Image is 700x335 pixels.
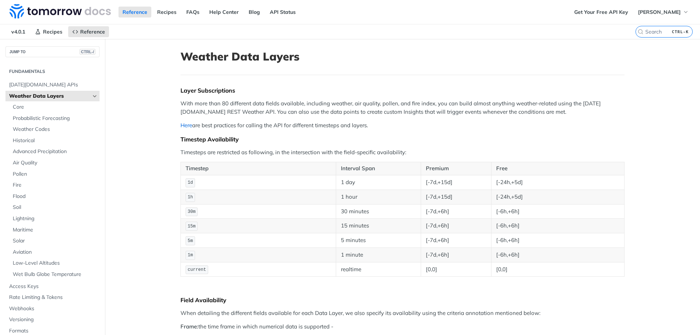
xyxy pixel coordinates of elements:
[180,323,625,331] p: the time frame in which numerical data is supported -
[7,26,29,37] span: v4.0.1
[9,305,98,312] span: Webhooks
[180,87,625,94] div: Layer Subscriptions
[31,26,66,37] a: Recipes
[188,238,193,244] span: 5m
[5,79,100,90] a: [DATE][DOMAIN_NAME] APIs
[13,104,98,111] span: Core
[180,309,625,318] p: When detailing the different fields available for each Data Layer, we also specify its availabili...
[491,262,624,277] td: [0,0]
[188,267,206,272] span: current
[9,4,111,19] img: Tomorrow.io Weather API Docs
[13,271,98,278] span: Wet Bulb Globe Temperature
[188,253,193,258] span: 1m
[336,233,421,248] td: 5 minutes
[80,28,105,35] span: Reference
[9,93,90,100] span: Weather Data Layers
[5,303,100,314] a: Webhooks
[180,100,625,116] p: With more than 80 different data fields available, including weather, air quality, pollen, and fi...
[9,225,100,235] a: Maritime
[118,7,151,17] a: Reference
[13,159,98,167] span: Air Quality
[13,204,98,211] span: Soil
[13,115,98,122] span: Probabilistic Forecasting
[180,122,192,129] a: Here
[421,233,491,248] td: [-7d,+6h]
[13,193,98,200] span: Flood
[180,148,625,157] p: Timesteps are restricted as following, in the intersection with the field-specific availability:
[13,215,98,222] span: Lightning
[188,180,193,185] span: 1d
[336,190,421,204] td: 1 hour
[188,224,196,229] span: 15m
[180,136,625,143] div: Timestep Availability
[9,294,98,301] span: Rate Limiting & Tokens
[9,146,100,157] a: Advanced Precipitation
[421,190,491,204] td: [-7d,+15d]
[13,260,98,267] span: Low-Level Altitudes
[153,7,180,17] a: Recipes
[13,148,98,155] span: Advanced Precipitation
[245,7,264,17] a: Blog
[9,124,100,135] a: Weather Codes
[188,209,196,214] span: 30m
[491,190,624,204] td: [-24h,+5d]
[5,314,100,325] a: Versioning
[180,50,625,63] h1: Weather Data Layers
[9,202,100,213] a: Soil
[336,162,421,175] th: Interval Span
[205,7,243,17] a: Help Center
[13,171,98,178] span: Pollen
[491,175,624,190] td: [-24h,+5d]
[13,137,98,144] span: Historical
[68,26,109,37] a: Reference
[491,248,624,262] td: [-6h,+6h]
[92,93,98,99] button: Hide subpages for Weather Data Layers
[9,102,100,113] a: Core
[9,213,100,224] a: Lightning
[9,269,100,280] a: Wet Bulb Globe Temperature
[9,247,100,258] a: Aviation
[638,9,681,15] span: [PERSON_NAME]
[491,219,624,233] td: [-6h,+6h]
[9,113,100,124] a: Probabilistic Forecasting
[336,204,421,219] td: 30 minutes
[182,7,203,17] a: FAQs
[634,7,693,17] button: [PERSON_NAME]
[180,323,198,330] strong: Frame:
[5,292,100,303] a: Rate Limiting & Tokens
[266,7,300,17] a: API Status
[43,28,62,35] span: Recipes
[421,175,491,190] td: [-7d,+15d]
[421,248,491,262] td: [-7d,+6h]
[79,49,96,55] span: CTRL-/
[9,316,98,323] span: Versioning
[9,180,100,191] a: Fire
[491,204,624,219] td: [-6h,+6h]
[13,249,98,256] span: Aviation
[9,283,98,290] span: Access Keys
[336,219,421,233] td: 15 minutes
[13,237,98,245] span: Solar
[180,296,625,304] div: Field Availability
[421,162,491,175] th: Premium
[336,248,421,262] td: 1 minute
[188,195,193,200] span: 1h
[336,262,421,277] td: realtime
[181,162,336,175] th: Timestep
[9,135,100,146] a: Historical
[5,281,100,292] a: Access Keys
[670,28,691,35] kbd: CTRL-K
[9,258,100,269] a: Low-Level Altitudes
[9,235,100,246] a: Solar
[9,169,100,180] a: Pollen
[491,162,624,175] th: Free
[421,204,491,219] td: [-7d,+6h]
[421,262,491,277] td: [0,0]
[491,233,624,248] td: [-6h,+6h]
[5,68,100,75] h2: Fundamentals
[5,91,100,102] a: Weather Data LayersHide subpages for Weather Data Layers
[421,219,491,233] td: [-7d,+6h]
[570,7,632,17] a: Get Your Free API Key
[13,126,98,133] span: Weather Codes
[5,46,100,57] button: JUMP TOCTRL-/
